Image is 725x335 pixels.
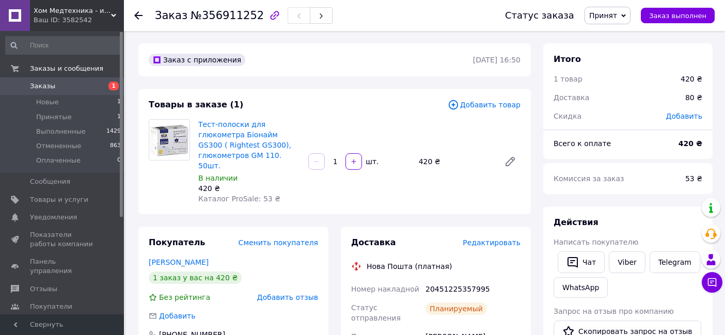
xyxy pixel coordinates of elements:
span: Редактировать [463,238,521,247]
a: Тест-полоски для глюкометра Біонайм GS300 ( Rightest GS300), глюкометров GM 110. 50шт. [198,120,291,170]
span: Всего к оплате [554,139,611,148]
span: Принятые [36,113,72,122]
span: №356911252 [191,9,264,22]
span: Сообщения [30,177,70,186]
span: Оплаченные [36,156,81,165]
div: 420 ₴ [415,154,496,169]
span: Доставка [554,93,589,102]
span: Написать покупателю [554,238,638,246]
span: 53 ₴ [685,174,702,183]
span: Хом Медтехника - интернет магазин [34,6,111,15]
button: Заказ выполнен [641,8,715,23]
span: 1429 [106,127,121,136]
span: Панель управления [30,257,96,276]
span: Запрос на отзыв про компанию [554,307,674,315]
img: Тест-полоски для глюкометра Біонайм GS300 ( Rightest GS300), глюкометров GM 110. 50шт. [149,120,190,160]
div: Статус заказа [505,10,574,21]
span: Номер накладной [351,285,419,293]
div: 20451225357995 [423,280,523,298]
span: Статус отправления [351,304,401,322]
span: Отзывы [30,284,57,294]
button: Чат [558,251,605,273]
span: Уведомления [30,213,77,222]
a: [PERSON_NAME] [149,258,209,266]
span: Действия [554,217,598,227]
span: Отмененные [36,141,81,151]
div: Заказ с приложения [149,54,245,66]
div: шт. [363,156,380,167]
div: Нова Пошта (платная) [364,261,454,272]
span: Комиссия за заказ [554,174,624,183]
span: 863 [110,141,121,151]
span: Заказ [155,9,187,22]
span: Добавить [159,312,195,320]
span: Добавить отзыв [257,293,318,301]
time: [DATE] 16:50 [473,56,521,64]
span: В наличии [198,174,238,182]
span: 0 [117,156,121,165]
span: Добавить товар [448,99,521,110]
input: Поиск [5,36,122,55]
div: 420 ₴ [198,183,300,194]
div: 80 ₴ [679,86,708,109]
span: Доставка [351,237,396,247]
span: Без рейтинга [159,293,210,301]
span: Добавить [666,112,702,120]
a: WhatsApp [554,277,608,298]
span: Принят [589,11,617,20]
span: Каталог ProSale: 53 ₴ [198,195,280,203]
button: Чат с покупателем [702,272,722,293]
div: 420 ₴ [681,74,702,84]
span: Покупатели [30,302,72,311]
span: Сменить покупателя [239,238,318,247]
span: Скидка [554,112,581,120]
b: 420 ₴ [679,139,702,148]
span: Покупатель [149,237,205,247]
span: 1 [117,98,121,107]
span: 1 [117,113,121,122]
span: 1 [108,82,119,90]
div: Вернуться назад [134,10,143,21]
span: Показатели работы компании [30,230,96,249]
div: 1 заказ у вас на 420 ₴ [149,272,242,284]
span: Заказы [30,82,55,91]
a: Telegram [650,251,700,273]
span: Заказ выполнен [649,12,706,20]
a: Viber [609,251,645,273]
span: Товары в заказе (1) [149,100,243,109]
span: 1 товар [554,75,582,83]
span: Новые [36,98,59,107]
div: Планируемый [425,302,487,315]
div: Ваш ID: 3582542 [34,15,124,25]
span: Выполненные [36,127,86,136]
span: Заказы и сообщения [30,64,103,73]
span: Итого [554,54,581,64]
a: Редактировать [500,151,521,172]
span: Товары и услуги [30,195,88,204]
